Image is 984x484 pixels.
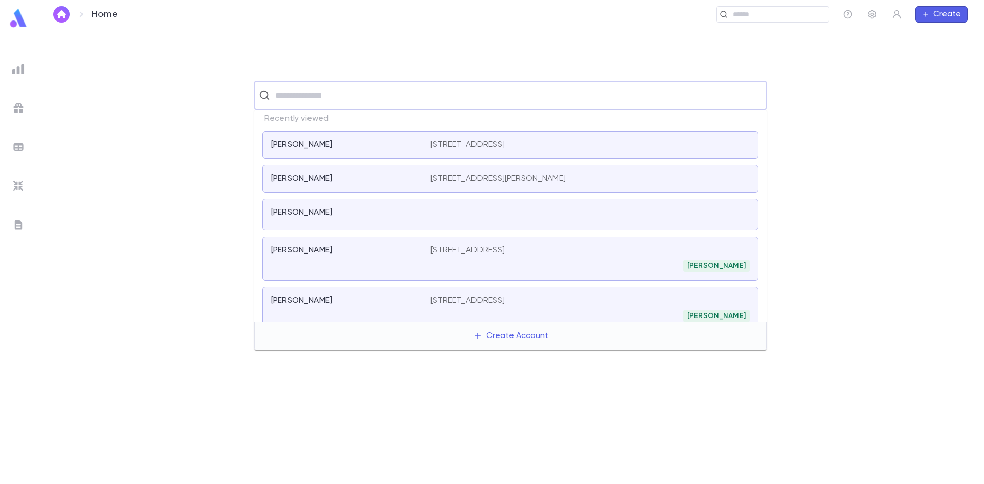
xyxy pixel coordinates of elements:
span: [PERSON_NAME] [683,312,750,320]
span: [PERSON_NAME] [683,262,750,270]
button: Create Account [465,326,557,346]
p: [PERSON_NAME] [271,174,332,184]
p: Recently viewed [254,110,767,128]
img: home_white.a664292cf8c1dea59945f0da9f25487c.svg [55,10,68,18]
img: imports_grey.530a8a0e642e233f2baf0ef88e8c9fcb.svg [12,180,25,192]
p: [STREET_ADDRESS] [430,245,505,256]
p: [PERSON_NAME] [271,245,332,256]
img: logo [8,8,29,28]
p: [PERSON_NAME] [271,296,332,306]
img: batches_grey.339ca447c9d9533ef1741baa751efc33.svg [12,141,25,153]
p: [PERSON_NAME] [271,207,332,218]
img: reports_grey.c525e4749d1bce6a11f5fe2a8de1b229.svg [12,63,25,75]
p: [STREET_ADDRESS] [430,296,505,306]
p: [STREET_ADDRESS][PERSON_NAME] [430,174,566,184]
p: Home [92,9,118,20]
p: [STREET_ADDRESS] [430,140,505,150]
button: Create [915,6,968,23]
img: letters_grey.7941b92b52307dd3b8a917253454ce1c.svg [12,219,25,231]
img: campaigns_grey.99e729a5f7ee94e3726e6486bddda8f1.svg [12,102,25,114]
p: [PERSON_NAME] [271,140,332,150]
